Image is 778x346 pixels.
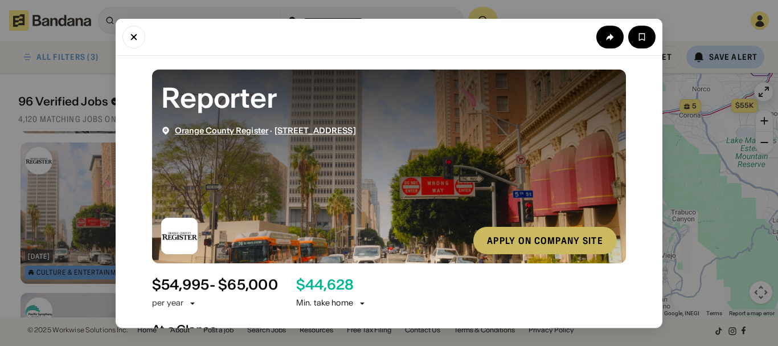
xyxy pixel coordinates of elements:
div: · [175,125,356,135]
span: Orange County Register [175,125,268,135]
div: $ 44,628 [296,276,354,293]
div: At a Glance [152,322,626,336]
span: [STREET_ADDRESS] [275,125,356,135]
div: per year [152,298,183,309]
div: Reporter [161,78,617,116]
button: Close [122,25,145,48]
img: Orange County Register logo [161,217,198,254]
div: Apply on company site [487,235,603,245]
div: $ 54,995 - $65,000 [152,276,278,293]
div: Min. take home [296,298,367,309]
